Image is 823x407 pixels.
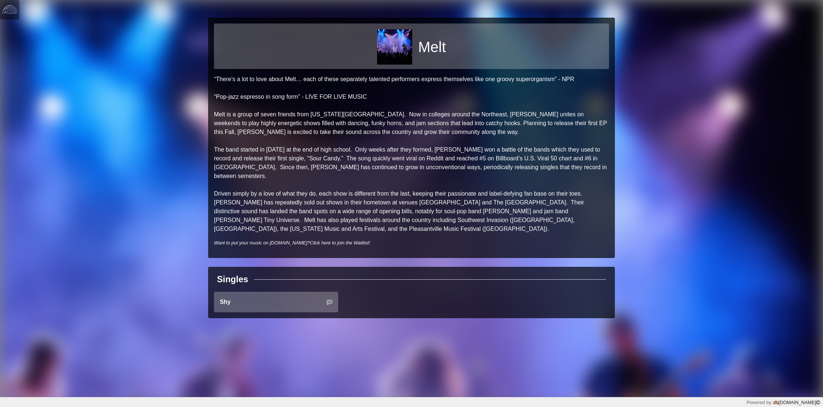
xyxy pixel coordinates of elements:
[418,38,446,56] h1: Melt
[2,2,17,17] img: logo-white-4c48a5e4bebecaebe01ca5a9d34031cfd3d4ef9ae749242e8c4bf12ef99f53e8.png
[773,400,779,406] img: logo-color-e1b8fa5219d03fcd66317c3d3cfaab08a3c62fe3c3b9b34d55d8365b78b1766b.png
[310,240,370,246] a: Click here to join the Waitlist!
[771,400,820,405] a: [DOMAIN_NAME]
[214,292,338,312] a: Shy
[214,75,609,233] p: “There's a lot to love about Melt… each of these separately talented performers express themselve...
[377,29,412,65] img: 080f33d6b1c61ffd7743c4bc9bca0429e58b24039b7d6529113efa8bdeeb8051.jpg
[746,399,820,406] div: Powered by
[217,273,248,286] div: Singles
[214,240,370,246] i: Want to put your music on [DOMAIN_NAME]?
